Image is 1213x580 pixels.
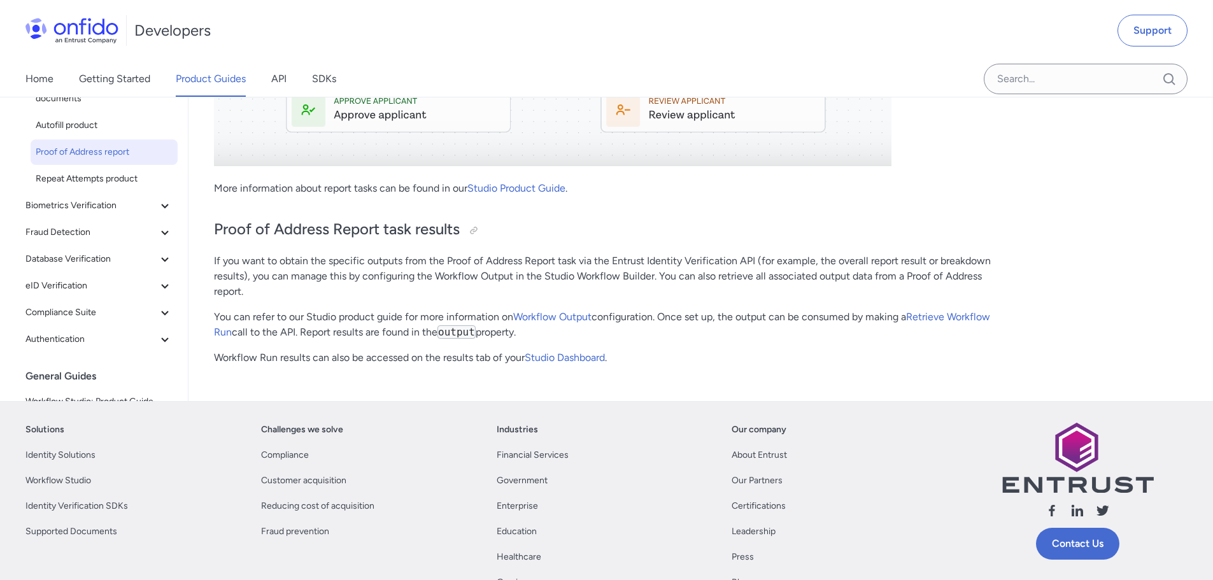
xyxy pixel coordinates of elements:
span: eID Verification [25,278,157,294]
a: Healthcare [497,549,541,565]
img: Entrust logo [1001,422,1154,493]
a: About Entrust [732,448,787,463]
span: Authentication [25,332,157,347]
a: Challenges we solve [261,422,343,437]
span: Database Verification [25,251,157,267]
a: Certifications [732,499,786,514]
svg: Follow us linkedin [1070,503,1085,518]
a: Studio Product Guide [467,182,565,194]
span: Fraud Detection [25,225,157,240]
a: Financial Services [497,448,569,463]
a: Proof of Address report [31,139,178,165]
svg: Follow us facebook [1044,503,1060,518]
a: Compliance [261,448,309,463]
button: Database Verification [20,246,178,272]
span: Autofill product [36,118,173,133]
h1: Developers [134,20,211,41]
a: Supported Documents [25,524,117,539]
a: Press [732,549,754,565]
p: Workflow Run results can also be accessed on the results tab of your . [214,350,997,365]
a: Support [1117,15,1188,46]
span: Compliance Suite [25,305,157,320]
a: Fraud prevention [261,524,329,539]
svg: Follow us X (Twitter) [1095,503,1110,518]
span: Proof of Address report [36,145,173,160]
a: Follow us linkedin [1070,503,1085,523]
a: Enterprise [497,499,538,514]
a: Home [25,61,53,97]
p: More information about report tasks can be found in our . [214,181,997,196]
a: Education [497,524,537,539]
a: Getting Started [79,61,150,97]
span: Biometrics Verification [25,198,157,213]
a: SDKs [312,61,336,97]
a: Reducing cost of acquisition [261,499,374,514]
button: eID Verification [20,273,178,299]
a: Our Partners [732,473,783,488]
a: Leadership [732,524,776,539]
a: Workflow Studio [25,473,91,488]
a: Government [497,473,548,488]
a: Product Guides [176,61,246,97]
span: Repeat Attempts product [36,171,173,187]
a: Contact Us [1036,528,1119,560]
button: Fraud Detection [20,220,178,245]
a: API [271,61,287,97]
a: Solutions [25,422,64,437]
a: Repeat Attempts product [31,166,178,192]
img: Onfido Logo [25,18,118,43]
button: Compliance Suite [20,300,178,325]
a: Industries [497,422,538,437]
a: Autofill product [31,113,178,138]
button: Authentication [20,327,178,352]
a: Studio Dashboard [525,351,605,364]
h2: Proof of Address Report task results [214,219,997,241]
span: Workflow Studio: Product Guide [25,394,173,409]
a: Workflow Output [513,311,592,323]
p: You can refer to our Studio product guide for more information on configuration. Once set up, the... [214,309,997,340]
a: Workflow Studio: Product Guide [20,389,178,414]
button: Biometrics Verification [20,193,178,218]
a: Identity Verification SDKs [25,499,128,514]
a: Our company [732,422,786,437]
a: Customer acquisition [261,473,346,488]
a: Follow us facebook [1044,503,1060,523]
a: Identity Solutions [25,448,96,463]
div: General Guides [25,364,183,389]
input: Onfido search input field [984,64,1188,94]
a: Follow us X (Twitter) [1095,503,1110,523]
p: If you want to obtain the specific outputs from the Proof of Address Report task via the Entrust ... [214,253,997,299]
code: output [437,325,476,339]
